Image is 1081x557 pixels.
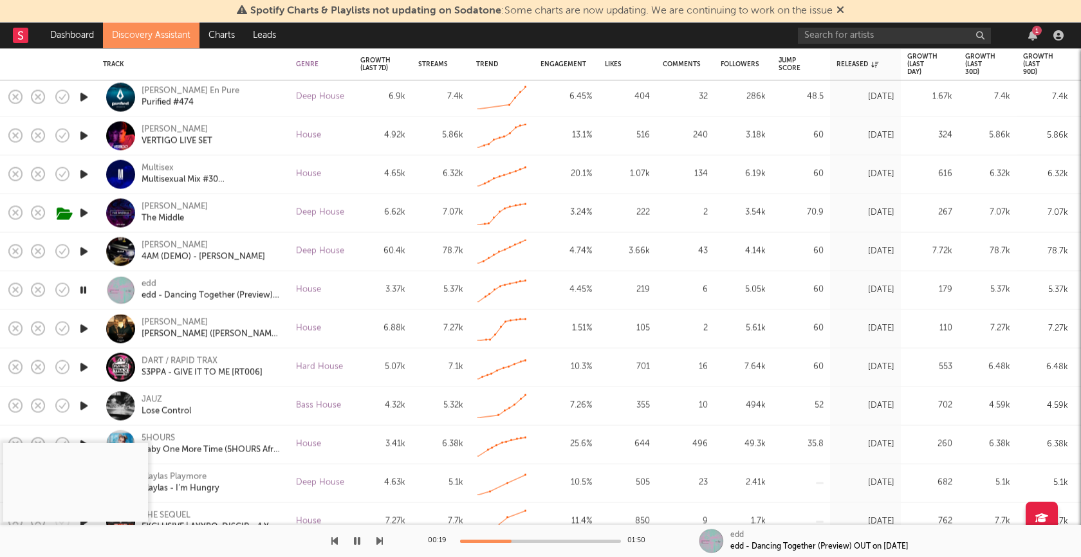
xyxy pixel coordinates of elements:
div: 00:19 [428,533,454,549]
div: 78.7k [965,244,1010,259]
div: Jump Score [779,57,804,72]
div: 4.14k [721,244,766,259]
div: 60 [779,244,824,259]
div: 6.32k [965,167,1010,182]
div: 11.4 % [540,514,592,529]
div: 702 [907,398,952,414]
div: 553 [907,360,952,375]
div: 5.86k [965,128,1010,143]
div: 5.1k [418,475,463,491]
div: 7.7k [1023,514,1068,529]
div: DART / RAPID TRAX [142,356,217,367]
div: 5.37k [965,282,1010,298]
div: Growth (last 7d) [360,57,391,72]
div: JAUZ [142,394,162,406]
div: 78.7k [1023,244,1068,259]
div: [DATE] [836,128,894,143]
a: edd - Dancing Together (Preview) OUT on [DATE] [142,290,280,302]
div: 7.64k [721,360,766,375]
div: Genre [296,60,328,68]
div: 6.62k [360,205,405,221]
div: 324 [907,128,952,143]
div: 13.1 % [540,128,592,143]
div: 3.41k [360,437,405,452]
div: 5.61k [721,321,766,336]
a: THE SEQUELEXCLUSIVE | AYYBO, DISCIP - 4 YA MIND (Extended Mix) [Solid Grooves] [142,510,280,533]
a: Discovery Assistant [103,23,199,48]
div: 240 [663,128,708,143]
div: Deep House [296,205,344,221]
a: Leads [244,23,285,48]
div: 52 [779,398,824,414]
div: Playlas Playmore [142,471,219,483]
a: Charts [199,23,244,48]
div: 222 [605,205,650,221]
div: 7.27k [965,321,1010,336]
a: Purified #474 [142,97,194,109]
span: Dismiss [836,6,844,16]
div: [PERSON_NAME] [142,240,208,251]
div: 7.07k [418,205,463,221]
a: [PERSON_NAME] En Pure [142,86,239,97]
a: S3PPA - GIVE IT TO ME [RT006] [142,367,263,379]
div: [DATE] [836,89,894,105]
div: 2.41k [721,475,766,491]
div: Deep House [296,244,344,259]
div: 4.45 % [540,282,592,298]
div: edd - Dancing Together (Preview) OUT on [DATE] [730,541,909,552]
button: 1 [1028,30,1037,41]
div: 5.07k [360,360,405,375]
div: House [296,282,321,298]
div: House [296,437,321,452]
div: 25.6 % [540,437,592,452]
div: 179 [907,282,952,298]
div: [PERSON_NAME] ([PERSON_NAME] Remix) [Afro House]_PN [142,329,280,340]
div: 7.1k [418,360,463,375]
div: 9 [663,514,708,529]
div: [DATE] [836,437,894,452]
div: [DATE] [836,321,894,336]
div: 16 [663,360,708,375]
a: Multisexual Mix #30 [PERSON_NAME] & [PERSON_NAME] [142,174,280,186]
div: 260 [907,437,952,452]
div: 134 [663,167,708,182]
div: 4AM (DEMO) - [PERSON_NAME] [142,251,265,263]
div: 7.4k [418,89,463,105]
div: 6.32k [1023,167,1068,182]
div: [DATE] [836,398,894,414]
div: 105 [605,321,650,336]
div: 6.45 % [540,89,592,105]
div: 7.7k [418,514,463,529]
div: 6.38k [1023,437,1068,452]
div: Deep House [296,475,344,491]
div: 10.3 % [540,360,592,375]
div: [PERSON_NAME] [142,201,208,213]
a: Baby One More Time (5HOURS Afro Remix) [142,444,280,456]
div: 219 [605,282,650,298]
div: 01:50 [627,533,653,549]
div: 20.1 % [540,167,592,182]
div: Likes [605,60,631,68]
div: 4.59k [965,398,1010,414]
div: 6.32k [418,167,463,182]
div: 6 [663,282,708,298]
div: 60 [779,167,824,182]
div: 850 [605,514,650,529]
div: 6.9k [360,89,405,105]
a: [PERSON_NAME] [142,317,208,329]
div: 60 [779,128,824,143]
div: 4.32k [360,398,405,414]
div: 516 [605,128,650,143]
div: 60 [779,321,824,336]
div: 60 [779,360,824,375]
div: 35.8 [779,437,824,452]
div: 494k [721,398,766,414]
div: Deep House [296,89,344,105]
div: 70.9 [779,205,824,221]
div: 3.54k [721,205,766,221]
